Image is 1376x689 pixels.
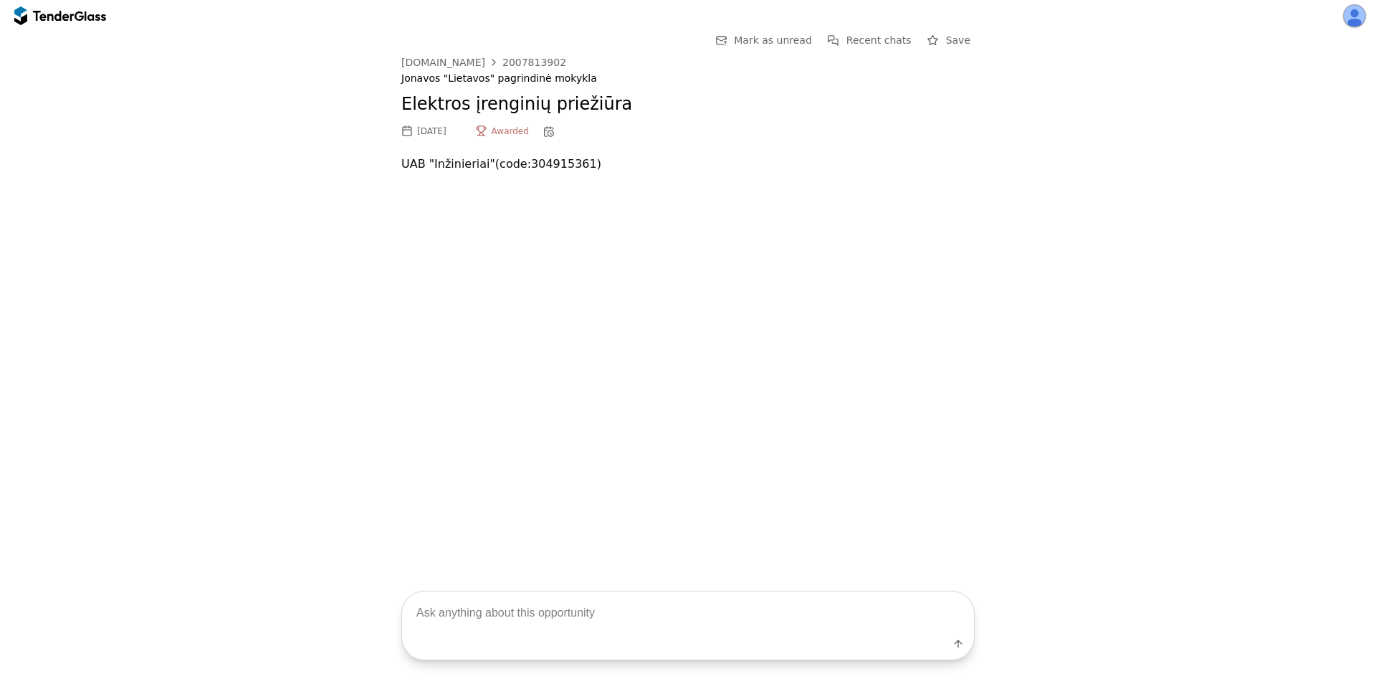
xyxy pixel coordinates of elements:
[401,154,975,174] p: UAB "Inžinieriai" (code: 304915361 )
[401,57,566,68] a: [DOMAIN_NAME]2007813902
[492,126,529,136] span: Awarded
[734,34,812,46] span: Mark as unread
[502,57,566,67] div: 2007813902
[401,92,975,117] h2: Elektros įrenginių priežiūra
[846,34,912,46] span: Recent chats
[417,126,446,136] div: [DATE]
[401,57,485,67] div: [DOMAIN_NAME]
[946,34,970,46] span: Save
[711,32,816,49] button: Mark as unread
[401,72,975,85] div: Jonavos "Lietavos" pagrindinė mokykla
[923,32,975,49] button: Save
[823,32,916,49] button: Recent chats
